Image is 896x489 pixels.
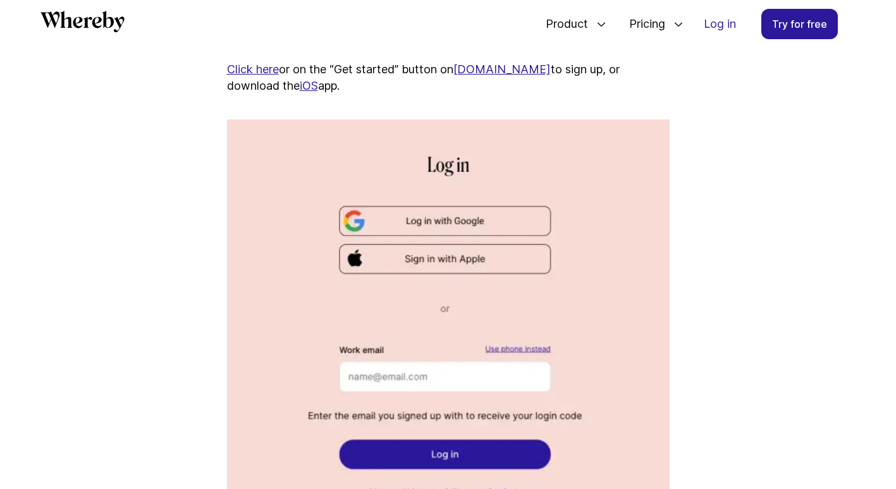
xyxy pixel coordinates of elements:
[227,63,279,76] a: Click here
[617,3,668,45] span: Pricing
[227,45,670,94] p: or on the “Get started” button on to sign up, or download the app.
[40,11,125,32] svg: Whereby
[694,9,746,39] a: Log in
[761,9,838,39] a: Try for free
[453,63,551,76] a: [DOMAIN_NAME]
[40,11,125,37] a: Whereby
[300,79,318,92] a: iOS
[533,3,591,45] span: Product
